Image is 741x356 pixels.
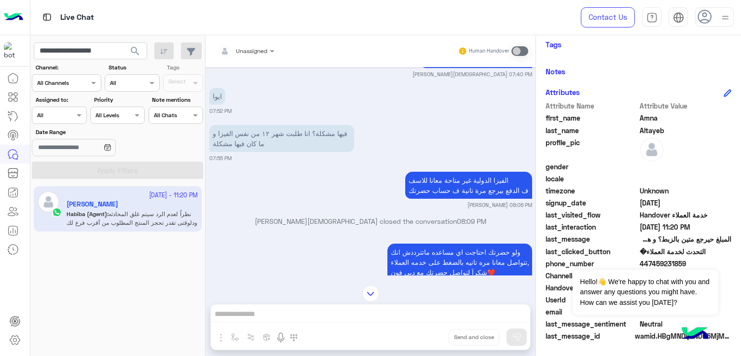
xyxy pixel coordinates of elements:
[640,113,732,123] span: Amna
[36,63,100,72] label: Channel:
[412,70,532,78] small: [PERSON_NAME][DEMOGRAPHIC_DATA] 07:40 PM
[546,271,638,281] span: ChannelId
[546,295,638,305] span: UserId
[152,96,202,104] label: Note mentions
[41,11,53,23] img: tab
[640,186,732,196] span: Unknown
[640,246,732,257] span: التحدث لخدمة العملاء�
[640,101,732,111] span: Attribute Value
[94,96,144,104] label: Priority
[209,107,232,115] small: 07:52 PM
[469,47,509,55] small: Human Handover
[60,11,94,24] p: Live Chat
[209,154,232,162] small: 07:55 PM
[546,246,638,257] span: last_clicked_button
[640,222,732,232] span: 2025-09-17T20:20:20.432Z
[546,198,638,208] span: signup_date
[129,45,141,57] span: search
[573,270,718,315] span: Hello!👋 We're happy to chat with you and answer any questions you might have. How can we assist y...
[635,331,731,341] span: wamid.HBgMNDQ3NDU5MjMxODU5FQIAEhgUM0FFMTI3MzI0NTcwQ0U5RkRGMTkA
[546,137,638,160] span: profile_pic
[546,40,731,49] h6: Tags
[640,198,732,208] span: 2024-12-18T15:24:50.928Z
[546,101,638,111] span: Attribute Name
[640,125,732,136] span: Altayeb
[4,42,21,59] img: 1403182699927242
[236,47,267,55] span: Unassigned
[209,88,225,105] p: 17/9/2025, 7:52 PM
[449,329,499,345] button: Send and close
[387,244,532,281] p: 17/9/2025, 8:09 PM
[546,319,638,329] span: last_message_sentiment
[36,96,85,104] label: Assigned to:
[209,125,354,152] p: 17/9/2025, 7:55 PM
[467,201,532,209] small: [PERSON_NAME] 08:06 PM
[546,125,638,136] span: last_name
[546,67,565,76] h6: Notes
[640,319,732,329] span: 0
[109,63,158,72] label: Status
[546,307,638,317] span: email
[36,128,144,137] label: Date Range
[546,283,638,293] span: HandoverOn
[362,285,379,302] img: scroll
[546,162,638,172] span: gender
[546,174,638,184] span: locale
[4,7,23,27] img: Logo
[209,216,532,226] p: [PERSON_NAME][DEMOGRAPHIC_DATA] closed the conversation
[581,7,635,27] a: Contact Us
[678,317,712,351] img: hulul-logo.png
[640,137,664,162] img: defaultAdmin.png
[546,331,633,341] span: last_message_id
[546,210,638,220] span: last_visited_flow
[640,234,732,244] span: المبلغ حيرجع متين بالزبط؟ و هل متوفر دليفري؟
[405,172,532,199] p: 17/9/2025, 8:06 PM
[673,12,684,23] img: tab
[640,174,732,184] span: null
[546,186,638,196] span: timezone
[546,88,580,96] h6: Attributes
[546,259,638,269] span: phone_number
[640,210,732,220] span: Handover خدمة العملاء
[546,113,638,123] span: first_name
[640,162,732,172] span: null
[123,42,147,63] button: search
[32,162,203,179] button: Apply Filters
[546,234,638,244] span: last_message
[546,222,638,232] span: last_interaction
[719,12,731,24] img: profile
[457,217,486,225] span: 08:09 PM
[646,12,658,23] img: tab
[642,7,661,27] a: tab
